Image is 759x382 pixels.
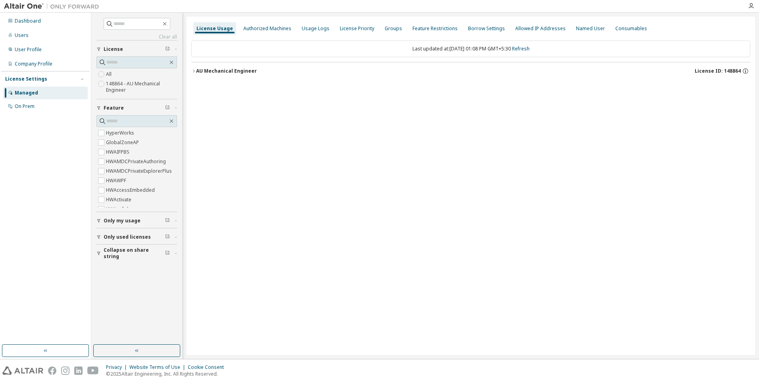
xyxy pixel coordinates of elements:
span: License ID: 148864 [695,68,741,74]
div: Last updated at: [DATE] 01:08 PM GMT+5:30 [191,41,750,57]
button: AU Mechanical EngineerLicense ID: 148864 [191,62,750,80]
div: Consumables [615,25,647,32]
div: Users [15,32,29,39]
label: HWAIFPBS [106,147,131,157]
button: Only my usage [96,212,177,230]
div: Allowed IP Addresses [515,25,566,32]
div: License Usage [196,25,233,32]
div: Borrow Settings [468,25,505,32]
label: All [106,69,113,79]
span: Clear filter [165,250,170,257]
img: youtube.svg [87,367,99,375]
label: HWAMDCPrivateAuthoring [106,157,168,166]
button: Feature [96,99,177,117]
button: License [96,41,177,58]
img: instagram.svg [61,367,69,375]
div: Feature Restrictions [412,25,458,32]
span: Only used licenses [104,234,151,240]
label: HWAMDCPrivateExplorerPlus [106,166,173,176]
span: Clear filter [165,46,170,52]
a: Clear all [96,34,177,40]
button: Only used licenses [96,228,177,246]
div: Cookie Consent [188,364,229,370]
label: GlobalZoneAP [106,138,141,147]
div: AU Mechanical Engineer [196,68,257,74]
span: Clear filter [165,234,170,240]
p: © 2025 Altair Engineering, Inc. All Rights Reserved. [106,370,229,377]
div: Company Profile [15,61,52,67]
div: Named User [576,25,605,32]
div: Usage Logs [302,25,329,32]
div: Managed [15,90,38,96]
span: Clear filter [165,218,170,224]
img: altair_logo.svg [2,367,43,375]
div: Dashboard [15,18,41,24]
span: License [104,46,123,52]
label: HWAccessEmbedded [106,185,156,195]
img: Altair One [4,2,103,10]
label: HWAWPF [106,176,128,185]
label: HWAcufwh [106,205,131,214]
button: Collapse on share string [96,245,177,262]
div: Authorized Machines [243,25,291,32]
div: Groups [385,25,402,32]
div: License Priority [340,25,374,32]
div: On Prem [15,103,35,110]
label: HWActivate [106,195,133,205]
div: License Settings [5,76,47,82]
label: 148864 - AU Mechanical Engineer [106,79,177,95]
img: facebook.svg [48,367,56,375]
div: User Profile [15,46,42,53]
div: Privacy [106,364,129,370]
span: Clear filter [165,105,170,111]
span: Collapse on share string [104,247,165,260]
span: Only my usage [104,218,141,224]
div: Website Terms of Use [129,364,188,370]
a: Refresh [512,45,530,52]
img: linkedin.svg [74,367,83,375]
label: HyperWorks [106,128,136,138]
span: Feature [104,105,124,111]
